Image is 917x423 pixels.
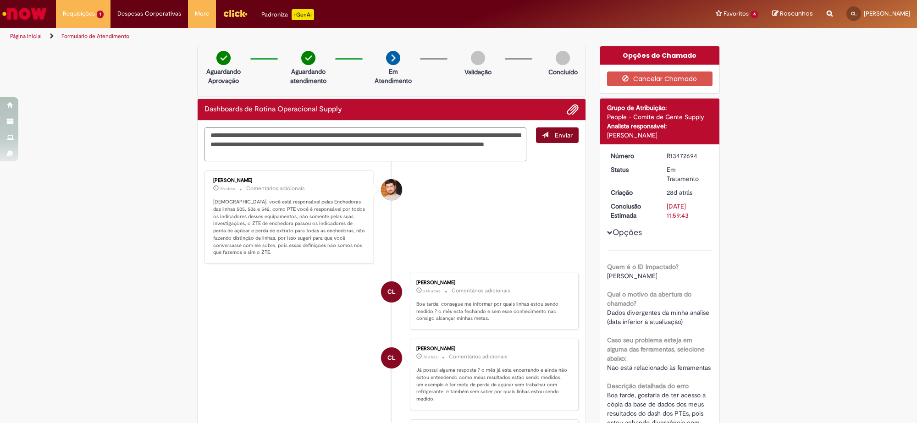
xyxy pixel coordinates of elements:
[97,11,104,18] span: 1
[381,347,402,368] div: Cristiano Suzano Luiz
[223,6,248,20] img: click_logo_yellow_360x200.png
[607,121,713,131] div: Analista responsável:
[667,188,709,197] div: 02/09/2025 13:48:09
[452,287,510,295] small: Comentários adicionais
[604,165,660,174] dt: Status
[607,336,705,363] b: Caso seu problema esteja em alguma das ferramentas, selecione abaixo:
[386,51,400,65] img: arrow-next.png
[607,382,689,390] b: Descrição detalhada do erro
[61,33,129,40] a: Formulário de Atendimento
[416,367,569,403] p: Já possui alguma resposta ? o mês já esta encerrando e ainda não estou entendendo como meus resul...
[751,11,758,18] span: 4
[607,290,691,308] b: Qual o motivo da abertura do chamado?
[381,179,402,200] div: Bruno Gusmao Oliveira
[416,301,569,322] p: Boa tarde, consegue me informar por quais linhas estou sendo medido ? o mês esta fechando e sem e...
[10,33,42,40] a: Página inicial
[548,67,578,77] p: Concluído
[387,347,395,369] span: CL
[195,9,209,18] span: More
[63,9,95,18] span: Requisições
[724,9,749,18] span: Favoritos
[301,51,315,65] img: check-circle-green.png
[607,263,679,271] b: Quem é o ID Impactado?
[464,67,492,77] p: Validação
[220,186,235,192] time: 30/09/2025 10:56:21
[667,202,709,220] div: [DATE] 11:59:43
[607,112,713,121] div: People - Comite de Gente Supply
[607,363,711,372] span: Não está relacionado às ferramentas
[567,104,579,115] button: Adicionar anexos
[471,51,485,65] img: img-circle-grey.png
[772,10,813,18] a: Rascunhos
[201,67,246,85] p: Aguardando Aprovação
[555,131,573,139] span: Enviar
[423,288,440,294] span: 24h atrás
[604,202,660,220] dt: Conclusão Estimada
[416,280,569,286] div: [PERSON_NAME]
[607,308,711,326] span: Dados divergentes da minha análise (data inferior à atualização)
[851,11,857,16] span: CL
[607,71,713,86] button: Cancelar Chamado
[416,346,569,352] div: [PERSON_NAME]
[371,67,415,85] p: Em Atendimento
[286,67,331,85] p: Aguardando atendimento
[292,9,314,20] p: +GenAi
[381,281,402,302] div: Cristiano Suzano Luiz
[607,131,713,140] div: [PERSON_NAME]
[220,186,235,192] span: 2h atrás
[604,188,660,197] dt: Criação
[246,185,305,192] small: Comentários adicionais
[780,9,813,18] span: Rascunhos
[449,353,508,361] small: Comentários adicionais
[607,103,713,112] div: Grupo de Atribuição:
[604,151,660,160] dt: Número
[423,288,440,294] time: 29/09/2025 13:26:12
[7,28,604,45] ul: Trilhas de página
[204,127,526,162] textarea: Digite sua mensagem aqui...
[600,46,720,65] div: Opções do Chamado
[213,198,366,256] p: [DEMOGRAPHIC_DATA], você está responsável pelas Enchedoras das linhas 505, 506 e 542, como PTE vo...
[667,188,692,197] span: 28d atrás
[117,9,181,18] span: Despesas Corporativas
[556,51,570,65] img: img-circle-grey.png
[261,9,314,20] div: Padroniza
[607,272,657,280] span: [PERSON_NAME]
[216,51,231,65] img: check-circle-green.png
[423,354,437,360] span: 7d atrás
[667,151,709,160] div: R13472694
[204,105,342,114] h2: Dashboards de Rotina Operacional Supply Histórico de tíquete
[1,5,48,23] img: ServiceNow
[536,127,579,143] button: Enviar
[667,165,709,183] div: Em Tratamento
[213,178,366,183] div: [PERSON_NAME]
[423,354,437,360] time: 24/09/2025 10:30:32
[864,10,910,17] span: [PERSON_NAME]
[387,281,395,303] span: CL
